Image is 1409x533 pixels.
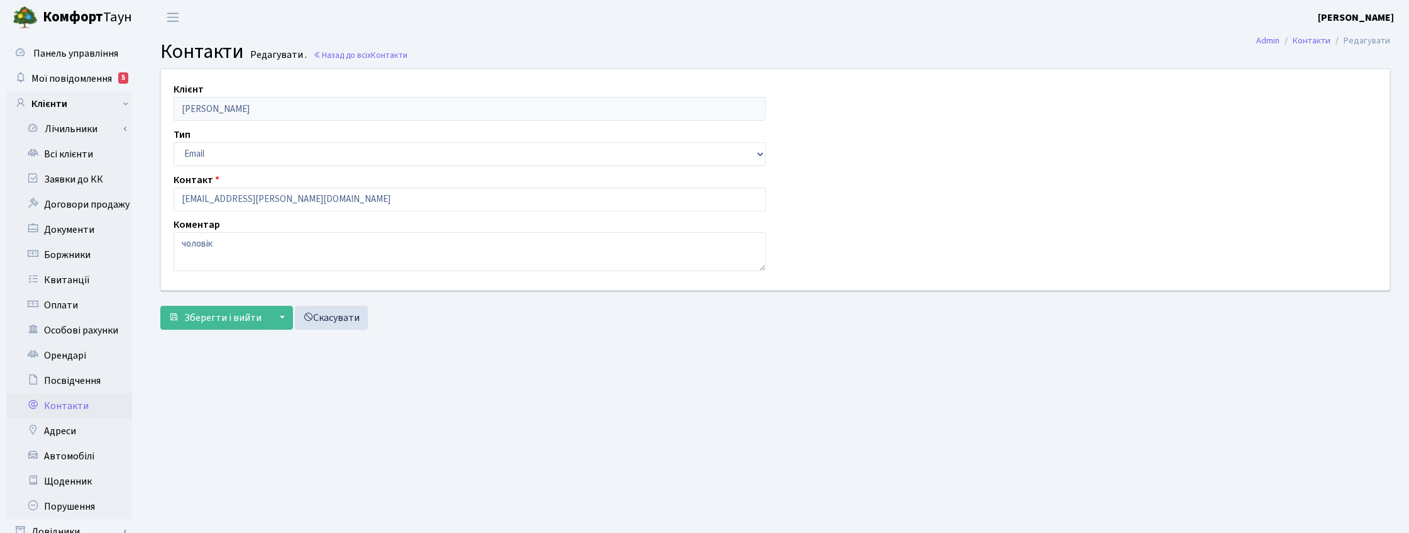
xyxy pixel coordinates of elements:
b: Комфорт [43,7,103,27]
textarea: чоловік [174,232,766,271]
a: Скасувати [295,306,368,330]
a: Контакти [6,393,132,418]
span: Таун [43,7,132,28]
a: Орендарі [6,343,132,368]
button: Зберегти і вийти [160,306,270,330]
a: Автомобілі [6,444,132,469]
a: Оплати [6,293,132,318]
li: Редагувати [1330,34,1390,48]
div: 5 [118,72,128,84]
a: Порушення [6,494,132,519]
a: Лічильники [14,116,132,142]
a: Особові рахунки [6,318,132,343]
a: [PERSON_NAME] [1318,10,1394,25]
span: Контакти [160,37,244,66]
span: Панель управління [33,47,118,60]
a: Адреси [6,418,132,444]
img: logo.png [13,5,38,30]
a: Щоденник [6,469,132,494]
a: Квитанції [6,267,132,293]
b: [PERSON_NAME] [1318,11,1394,25]
a: Боржники [6,242,132,267]
a: Заявки до КК [6,167,132,192]
small: Редагувати . [248,49,307,61]
a: Admin [1256,34,1279,47]
span: Мої повідомлення [31,72,112,86]
a: Клієнти [6,91,132,116]
a: Панель управління [6,41,132,66]
a: Контакти [1293,34,1330,47]
span: Контакти [371,49,407,61]
label: Тип [174,127,191,142]
a: Всі клієнти [6,142,132,167]
span: Зберегти і вийти [184,311,262,325]
label: Коментар [174,217,220,232]
a: Документи [6,217,132,242]
button: Переключити навігацію [157,7,189,28]
a: Мої повідомлення5 [6,66,132,91]
label: Контакт [174,172,219,188]
label: Клієнт [174,82,204,97]
a: Посвідчення [6,368,132,393]
nav: breadcrumb [1237,28,1409,54]
a: Договори продажу [6,192,132,217]
a: Назад до всіхКонтакти [313,49,407,61]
